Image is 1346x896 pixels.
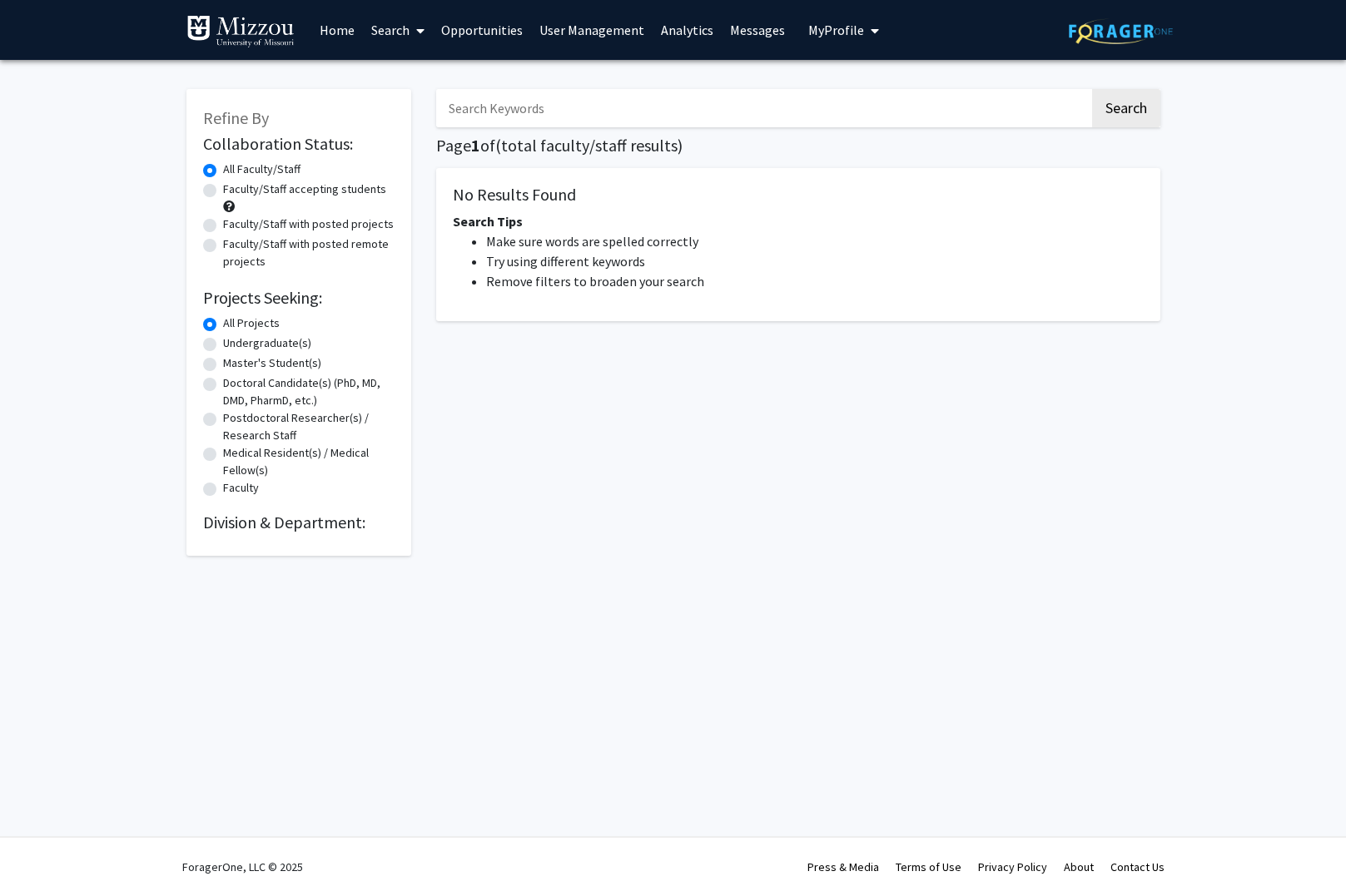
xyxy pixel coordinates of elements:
span: Search Tips [453,213,523,230]
input: Search Keywords [436,89,1090,127]
label: All Faculty/Staff [223,161,300,178]
label: Faculty/Staff with posted projects [223,215,394,233]
a: Press & Media [807,859,879,874]
label: All Projects [223,314,280,332]
img: ForagerOne Logo [1069,18,1173,44]
li: Remove filters to broaden your search [486,271,1144,291]
a: Home [311,1,363,59]
label: Postdoctoral Researcher(s) / Research Staff [223,409,395,444]
label: Medical Resident(s) / Medical Fellow(s) [223,444,395,479]
label: Faculty/Staff accepting students [223,181,386,198]
h2: Projects Seeking: [203,288,395,308]
a: User Management [531,1,653,59]
a: Contact Us [1110,859,1165,874]
h5: No Results Found [453,185,1144,205]
label: Master's Student(s) [223,354,321,372]
img: University of Missouri Logo [186,15,295,48]
li: Try using different keywords [486,251,1144,271]
h2: Division & Department: [203,512,395,532]
label: Faculty [223,479,259,497]
div: ForagerOne, LLC © 2025 [182,838,303,896]
h1: Page of ( total faculty/staff results) [436,136,1160,156]
a: Analytics [653,1,722,59]
label: Undergraduate(s) [223,334,311,352]
span: My Profile [808,22,864,38]
a: Privacy Policy [978,859,1047,874]
li: Make sure words are spelled correctly [486,231,1144,251]
h2: Collaboration Status: [203,134,395,154]
a: Search [363,1,433,59]
a: Opportunities [433,1,531,59]
span: 1 [471,135,480,156]
a: Terms of Use [896,859,961,874]
a: Messages [722,1,793,59]
label: Doctoral Candidate(s) (PhD, MD, DMD, PharmD, etc.) [223,374,395,409]
label: Faculty/Staff with posted remote projects [223,235,395,270]
span: Refine By [203,107,269,128]
button: Search [1092,89,1160,127]
nav: Page navigation [436,338,1160,376]
a: About [1064,859,1094,874]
